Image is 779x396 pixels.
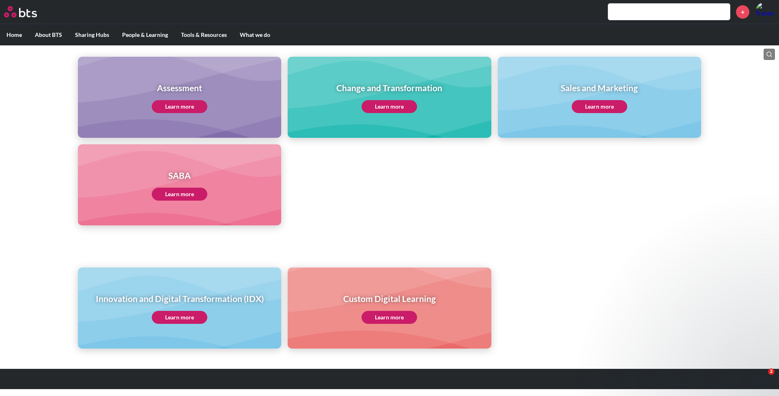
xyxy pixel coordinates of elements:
[152,311,207,324] a: Learn more
[561,82,638,94] h1: Sales and Marketing
[736,5,749,19] a: +
[152,188,207,201] a: Learn more
[116,24,174,45] label: People & Learning
[572,100,627,113] a: Learn more
[28,24,69,45] label: About BTS
[174,24,233,45] label: Tools & Resources
[152,82,207,94] h1: Assessment
[768,368,775,375] span: 2
[755,2,775,21] a: Profile
[69,24,116,45] label: Sharing Hubs
[233,24,277,45] label: What we do
[343,293,436,304] h1: Custom Digital Learning
[4,6,37,17] img: BTS Logo
[336,82,442,94] h1: Change and Transformation
[4,6,52,17] a: Go home
[755,2,775,21] img: Tracey Bunyard
[751,368,771,388] iframe: Intercom live chat
[362,311,417,324] a: Learn more
[362,100,417,113] a: Learn more
[152,100,207,113] a: Learn more
[152,169,207,181] h1: SABA
[96,293,264,304] h1: Innovation and Digital Transformation (IDX)
[617,225,779,374] iframe: Intercom notifications message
